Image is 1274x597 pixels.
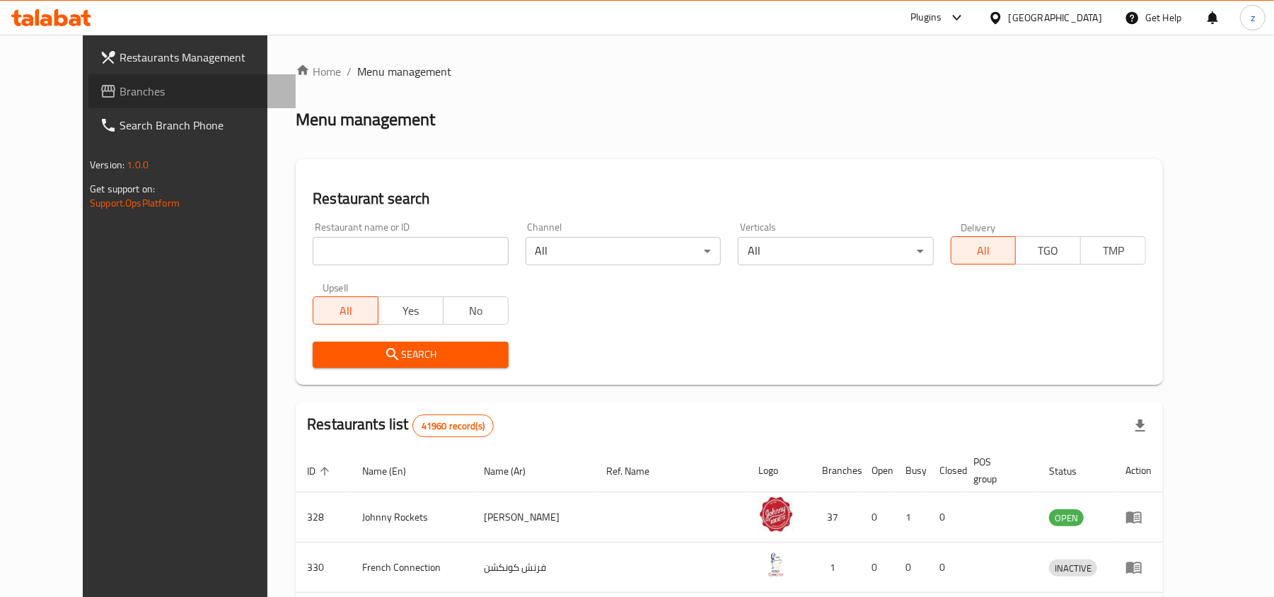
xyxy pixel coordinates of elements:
[738,237,933,265] div: All
[811,543,860,593] td: 1
[307,414,494,437] h2: Restaurants list
[120,49,284,66] span: Restaurants Management
[973,453,1021,487] span: POS group
[1021,240,1075,261] span: TGO
[811,492,860,543] td: 37
[88,108,296,142] a: Search Branch Phone
[894,492,928,543] td: 1
[1251,10,1255,25] span: z
[1125,509,1152,526] div: Menu
[443,296,509,325] button: No
[351,543,473,593] td: French Connection
[1125,559,1152,576] div: Menu
[319,301,373,321] span: All
[758,547,794,582] img: French Connection
[313,188,1146,209] h2: Restaurant search
[296,63,1163,80] nav: breadcrumb
[120,117,284,134] span: Search Branch Phone
[120,83,284,100] span: Branches
[1049,510,1084,526] span: OPEN
[607,463,668,480] span: Ref. Name
[1009,10,1102,25] div: [GEOGRAPHIC_DATA]
[324,346,497,364] span: Search
[296,108,435,131] h2: Menu management
[88,40,296,74] a: Restaurants Management
[957,240,1011,261] span: All
[1087,240,1140,261] span: TMP
[1114,449,1163,492] th: Action
[928,492,962,543] td: 0
[894,449,928,492] th: Busy
[758,497,794,532] img: Johnny Rockets
[384,301,438,321] span: Yes
[351,492,473,543] td: Johnny Rockets
[313,296,378,325] button: All
[296,543,351,593] td: 330
[323,282,349,292] label: Upsell
[313,342,508,368] button: Search
[473,543,596,593] td: فرنش كونكشن
[357,63,451,80] span: Menu management
[526,237,721,265] div: All
[90,156,124,174] span: Version:
[860,492,894,543] td: 0
[362,463,424,480] span: Name (En)
[88,74,296,108] a: Branches
[860,449,894,492] th: Open
[473,492,596,543] td: [PERSON_NAME]
[378,296,444,325] button: Yes
[1015,236,1081,265] button: TGO
[296,63,341,80] a: Home
[127,156,149,174] span: 1.0.0
[1080,236,1146,265] button: TMP
[1049,509,1084,526] div: OPEN
[307,463,334,480] span: ID
[484,463,544,480] span: Name (Ar)
[747,449,811,492] th: Logo
[1049,560,1097,576] span: INACTIVE
[412,415,494,437] div: Total records count
[347,63,352,80] li: /
[313,237,508,265] input: Search for restaurant name or ID..
[90,180,155,198] span: Get support on:
[1049,463,1095,480] span: Status
[296,492,351,543] td: 328
[928,543,962,593] td: 0
[961,222,996,232] label: Delivery
[1123,409,1157,443] div: Export file
[413,419,493,433] span: 41960 record(s)
[1049,560,1097,576] div: INACTIVE
[90,194,180,212] a: Support.OpsPlatform
[910,9,942,26] div: Plugins
[951,236,1017,265] button: All
[928,449,962,492] th: Closed
[894,543,928,593] td: 0
[449,301,503,321] span: No
[811,449,860,492] th: Branches
[860,543,894,593] td: 0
